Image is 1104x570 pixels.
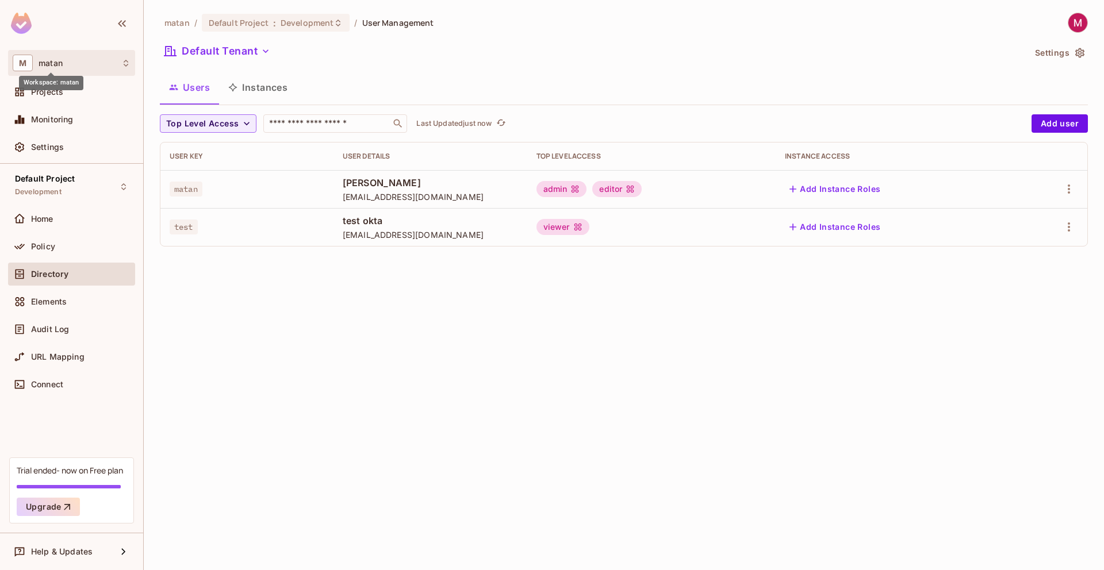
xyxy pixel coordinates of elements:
button: Upgrade [17,498,80,516]
span: URL Mapping [31,352,85,361]
button: Top Level Access [160,114,256,133]
button: Instances [219,73,297,102]
div: User Key [170,152,324,161]
button: Settings [1030,44,1088,62]
button: Add Instance Roles [785,180,885,198]
span: Default Project [209,17,269,28]
span: [EMAIL_ADDRESS][DOMAIN_NAME] [343,191,518,202]
span: Default Project [15,174,75,183]
span: test okta [343,214,518,227]
div: Top Level Access [536,152,766,161]
div: Trial ended- now on Free plan [17,465,123,476]
span: User Management [362,17,434,28]
div: editor [592,181,642,197]
div: User Details [343,152,518,161]
span: Development [15,187,62,197]
button: Users [160,73,219,102]
span: Top Level Access [166,117,239,131]
li: / [354,17,357,28]
span: Workspace: matan [39,59,63,68]
span: : [273,18,277,28]
span: Click to refresh data [492,117,508,130]
span: Monitoring [31,115,74,124]
span: Development [281,17,333,28]
div: viewer [536,219,589,235]
span: the active workspace [164,17,190,28]
button: Add Instance Roles [785,218,885,236]
span: Connect [31,380,63,389]
span: Policy [31,242,55,251]
span: matan [170,182,202,197]
span: M [13,55,33,71]
button: Default Tenant [160,42,275,60]
span: test [170,219,198,234]
div: Instance Access [785,152,1005,161]
p: Last Updated just now [416,119,492,128]
span: refresh [496,118,506,129]
span: Audit Log [31,325,69,334]
div: admin [536,181,587,197]
span: Projects [31,87,63,97]
span: Elements [31,297,67,306]
li: / [194,17,197,28]
button: Add user [1032,114,1088,133]
span: [EMAIL_ADDRESS][DOMAIN_NAME] [343,229,518,240]
span: Help & Updates [31,547,93,556]
span: Settings [31,142,64,152]
div: Workspace: matan [19,76,83,90]
span: Directory [31,269,68,279]
span: Home [31,214,53,224]
img: SReyMgAAAABJRU5ErkJggg== [11,13,32,34]
img: Matan Benjio [1068,13,1087,32]
button: refresh [494,117,508,130]
span: [PERSON_NAME] [343,176,518,189]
